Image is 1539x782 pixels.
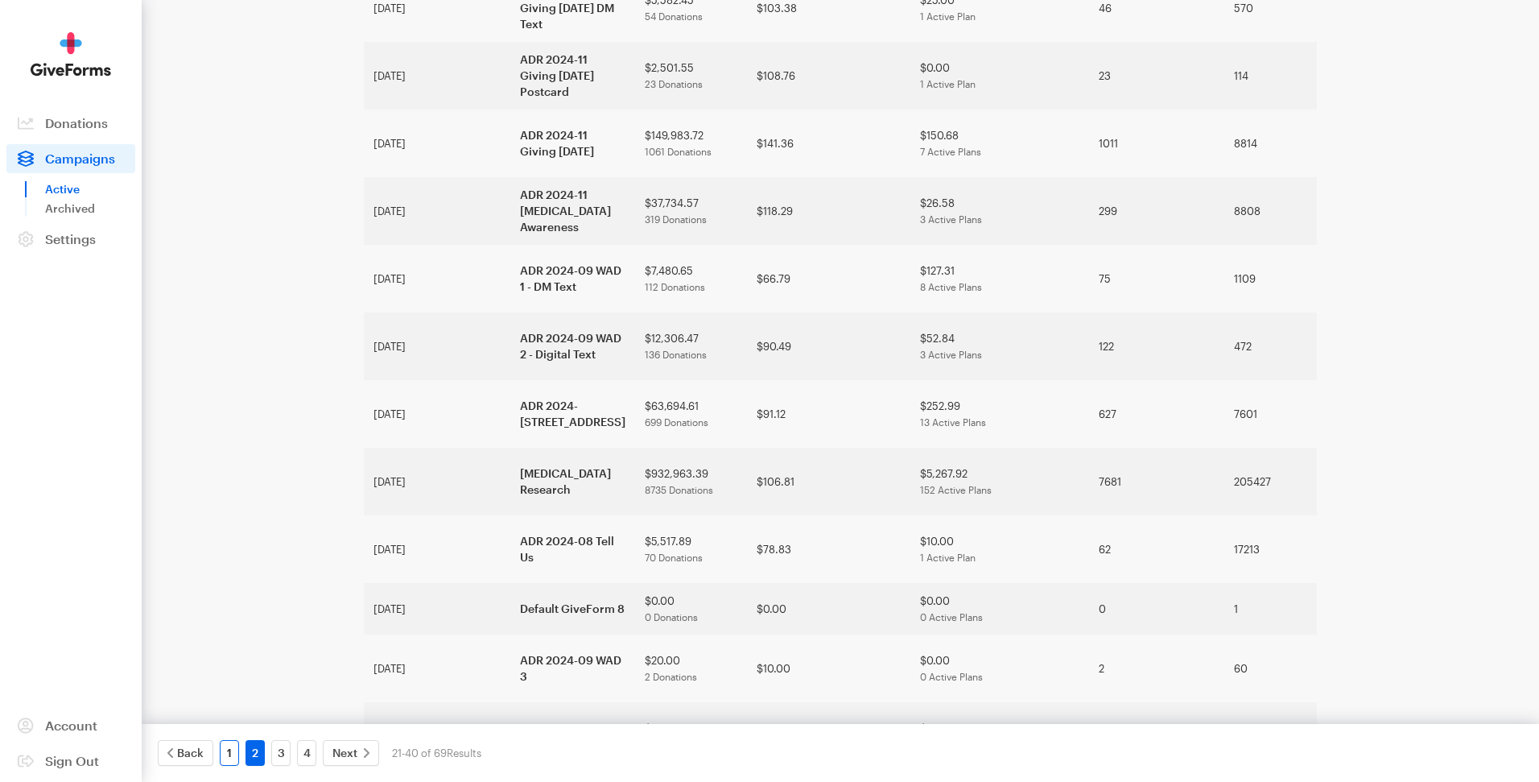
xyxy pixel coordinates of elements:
[1224,380,1327,448] td: 7601
[332,743,357,763] span: Next
[6,225,135,254] a: Settings
[45,115,108,130] span: Donations
[635,380,747,448] td: $63,694.61
[747,177,910,245] td: $118.29
[323,740,379,766] a: Next
[1224,635,1327,702] td: 60
[510,245,635,312] td: ADR 2024-09 WAD 1 - DM Text
[45,753,99,768] span: Sign Out
[635,702,747,770] td: $52,504.85
[747,245,910,312] td: $66.79
[1089,110,1224,177] td: 1011
[910,312,1089,380] td: $52.84
[1224,110,1327,177] td: 8814
[45,199,135,218] a: Archived
[364,702,510,770] td: [DATE]
[910,245,1089,312] td: $127.31
[635,312,747,380] td: $12,306.47
[635,245,747,312] td: $7,480.65
[510,515,635,583] td: ADR 2024-08 Tell Us
[645,611,698,623] span: 0 Donations
[364,177,510,245] td: [DATE]
[271,740,291,766] a: 3
[920,10,976,22] span: 1 Active Plan
[910,515,1089,583] td: $10.00
[645,484,713,495] span: 8735 Donations
[1224,515,1327,583] td: 17213
[747,635,910,702] td: $10.00
[31,32,111,77] img: GiveForms
[1224,448,1327,515] td: 205427
[920,484,992,495] span: 152 Active Plans
[920,213,982,225] span: 3 Active Plans
[645,78,703,89] span: 23 Donations
[297,740,316,766] a: 4
[920,349,982,360] span: 3 Active Plans
[747,448,910,515] td: $106.81
[1224,42,1327,110] td: 114
[920,671,983,682] span: 0 Active Plans
[635,515,747,583] td: $5,517.89
[1224,702,1327,770] td: 11865
[1089,635,1224,702] td: 2
[6,747,135,776] a: Sign Out
[635,42,747,110] td: $2,501.55
[1224,583,1327,635] td: 1
[747,702,910,770] td: $90.68
[920,552,976,563] span: 1 Active Plan
[1089,312,1224,380] td: 122
[910,583,1089,635] td: $0.00
[645,671,697,682] span: 2 Donations
[1089,177,1224,245] td: 299
[910,177,1089,245] td: $26.58
[920,611,983,623] span: 0 Active Plans
[1089,583,1224,635] td: 0
[6,109,135,138] a: Donations
[645,281,705,292] span: 112 Donations
[1089,702,1224,770] td: 443
[1089,380,1224,448] td: 627
[645,213,707,225] span: 319 Donations
[6,711,135,740] a: Account
[510,635,635,702] td: ADR 2024-09 WAD 3
[747,515,910,583] td: $78.83
[510,380,635,448] td: ADR 2024-[STREET_ADDRESS]
[920,78,976,89] span: 1 Active Plan
[1089,245,1224,312] td: 75
[45,151,115,166] span: Campaigns
[920,281,982,292] span: 8 Active Plans
[635,110,747,177] td: $149,983.72
[635,583,747,635] td: $0.00
[910,380,1089,448] td: $252.99
[158,740,213,766] a: Back
[747,312,910,380] td: $90.49
[447,747,481,759] span: Results
[920,146,981,157] span: 7 Active Plans
[747,110,910,177] td: $141.36
[364,448,510,515] td: [DATE]
[45,180,135,199] a: Active
[364,312,510,380] td: [DATE]
[747,583,910,635] td: $0.00
[45,718,97,733] span: Account
[1224,245,1327,312] td: 1109
[635,448,747,515] td: $932,963.39
[747,380,910,448] td: $91.12
[910,42,1089,110] td: $0.00
[1224,177,1327,245] td: 8808
[510,177,635,245] td: ADR 2024-11 [MEDICAL_DATA] Awareness
[510,583,635,635] td: Default GiveForm 8
[645,416,708,428] span: 699 Donations
[510,110,635,177] td: ADR 2024-11 Giving [DATE]
[1224,312,1327,380] td: 472
[635,177,747,245] td: $37,734.57
[364,42,510,110] td: [DATE]
[645,349,707,360] span: 136 Donations
[364,515,510,583] td: [DATE]
[920,416,986,428] span: 13 Active Plans
[220,740,239,766] a: 1
[364,245,510,312] td: [DATE]
[510,702,635,770] td: ADR 2024-09 WAD 1
[747,42,910,110] td: $108.76
[910,702,1089,770] td: $361.27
